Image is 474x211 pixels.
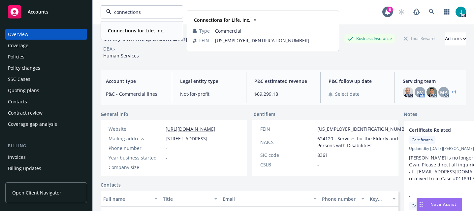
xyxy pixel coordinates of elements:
[166,145,167,152] span: -
[417,89,423,96] span: KV
[395,5,408,18] a: Start snowing
[400,34,440,43] div: Total Rewards
[109,135,163,142] div: Mailing address
[199,37,209,44] span: FEIN
[199,27,210,34] span: Type
[8,119,57,129] div: Coverage gap analysis
[425,5,438,18] a: Search
[260,152,315,158] div: SIC code
[180,78,238,85] span: Legal entity type
[8,163,41,174] div: Billing updates
[166,126,215,132] a: [URL][DOMAIN_NAME]
[223,195,309,202] div: Email
[8,152,26,162] div: Invoices
[160,191,220,207] button: Title
[440,89,447,96] span: MP
[101,181,121,188] a: Contacts
[180,90,238,97] span: Not-for-profit
[5,108,87,118] a: Contract review
[344,34,395,43] div: Business Insurance
[108,27,164,34] strong: Connections for Life, Inc.
[8,74,30,85] div: SSC Cases
[5,52,87,62] a: Policies
[194,17,250,23] strong: Connections for Life, Inc.
[109,125,163,132] div: Website
[427,87,437,97] img: photo
[109,164,163,171] div: Company size
[166,154,167,161] span: -
[8,52,24,62] div: Policies
[101,191,160,207] button: Full name
[103,45,115,52] div: DBA: -
[28,9,48,15] span: Accounts
[5,152,87,162] a: Invoices
[109,145,163,152] div: Phone number
[8,29,28,40] div: Overview
[166,164,167,171] span: -
[403,87,413,97] img: photo
[254,90,312,97] span: $69,299.18
[370,195,389,202] div: Key contact
[5,63,87,73] a: Policy changes
[220,191,319,207] button: Email
[5,29,87,40] a: Overview
[317,125,412,132] span: [US_EMPLOYER_IDENTIFICATION_NUMBER]
[403,78,461,85] span: Servicing team
[430,201,457,207] span: Nova Assist
[163,195,210,202] div: Title
[319,191,367,207] button: Phone number
[5,143,87,149] div: Billing
[252,111,275,118] span: Identifiers
[111,9,170,16] input: Filter by keyword
[260,139,315,146] div: NAICS
[260,125,315,132] div: FEIN
[106,78,164,85] span: Account type
[8,85,39,96] div: Quoting plans
[5,85,87,96] a: Quoting plans
[12,189,61,196] span: Open Client Navigator
[335,90,360,97] span: Select date
[8,174,45,185] div: Account charges
[367,191,398,207] button: Key contact
[8,40,28,51] div: Coverage
[410,5,423,18] a: Report a Bug
[5,96,87,107] a: Contacts
[456,7,466,17] img: photo
[329,78,387,85] span: P&C follow up date
[5,119,87,129] a: Coverage gap analysis
[106,90,164,97] span: P&C - Commercial lines
[103,53,139,59] span: Human Services
[166,135,207,142] span: [STREET_ADDRESS]
[417,198,462,211] button: Nova Assist
[8,63,40,73] div: Policy changes
[5,74,87,85] a: SSC Cases
[5,40,87,51] a: Coverage
[317,161,319,168] span: -
[317,152,328,158] span: 8361
[260,161,315,168] div: CSLB
[412,203,433,209] span: Certificates
[8,108,43,118] div: Contract review
[445,32,466,45] button: Actions
[387,7,393,13] div: 6
[417,198,425,211] div: Drag to move
[215,37,333,44] span: [US_EMPLOYER_IDENTIFICATION_NUMBER]
[8,96,27,107] div: Contacts
[317,135,412,149] span: 624120 - Services for the Elderly and Persons with Disabilities
[5,174,87,185] a: Account charges
[103,195,150,202] div: Full name
[5,163,87,174] a: Billing updates
[254,78,312,85] span: P&C estimated revenue
[440,5,454,18] a: Switch app
[101,111,128,118] span: General info
[322,195,357,202] div: Phone number
[404,111,417,119] span: Notes
[5,3,87,21] a: Accounts
[412,137,433,143] span: Certificates
[215,27,333,34] span: Commercial
[452,90,456,94] a: +1
[109,154,163,161] div: Year business started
